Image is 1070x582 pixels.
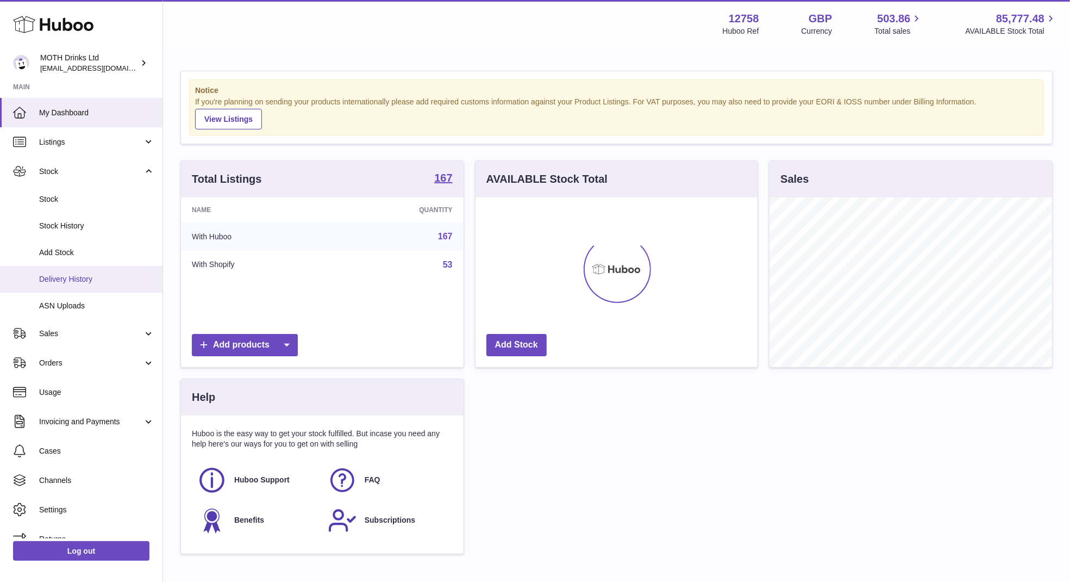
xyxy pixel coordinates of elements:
[39,475,154,486] span: Channels
[39,387,154,398] span: Usage
[197,506,317,535] a: Benefits
[39,358,143,368] span: Orders
[181,251,333,279] td: With Shopify
[234,515,264,525] span: Benefits
[996,11,1044,26] span: 85,777.48
[965,11,1057,36] a: 85,777.48 AVAILABLE Stock Total
[197,466,317,495] a: Huboo Support
[965,26,1057,36] span: AVAILABLE Stock Total
[39,301,154,311] span: ASN Uploads
[39,329,143,339] span: Sales
[192,172,262,187] h3: Total Listings
[39,274,154,284] span: Delivery History
[39,446,154,456] span: Cases
[443,260,453,269] a: 53
[39,166,143,177] span: Stock
[877,11,910,26] span: 503.86
[39,221,154,231] span: Stock History
[780,172,809,187] h3: Sales
[39,137,143,147] span: Listings
[802,26,833,36] div: Currency
[192,429,453,449] p: Huboo is the easy way to get your stock fulfilled. But incase you need any help here's our ways f...
[333,197,463,222] th: Quantity
[39,505,154,515] span: Settings
[434,172,452,183] strong: 167
[39,534,154,544] span: Returns
[729,11,759,26] strong: 12758
[181,197,333,222] th: Name
[195,109,262,129] a: View Listings
[809,11,832,26] strong: GBP
[195,97,1038,129] div: If you're planning on sending your products internationally please add required customs informati...
[192,334,298,356] a: Add products
[723,26,759,36] div: Huboo Ref
[39,247,154,258] span: Add Stock
[39,108,154,118] span: My Dashboard
[486,172,608,187] h3: AVAILABLE Stock Total
[438,232,453,241] a: 167
[874,11,923,36] a: 503.86 Total sales
[192,390,215,405] h3: Help
[365,475,380,485] span: FAQ
[181,222,333,251] td: With Huboo
[874,26,923,36] span: Total sales
[40,64,160,72] span: [EMAIL_ADDRESS][DOMAIN_NAME]
[39,417,143,427] span: Invoicing and Payments
[13,541,149,561] a: Log out
[13,55,29,71] img: orders@mothdrinks.com
[328,506,447,535] a: Subscriptions
[39,194,154,205] span: Stock
[40,53,138,73] div: MOTH Drinks Ltd
[328,466,447,495] a: FAQ
[486,334,547,356] a: Add Stock
[434,172,452,185] a: 167
[365,515,415,525] span: Subscriptions
[234,475,290,485] span: Huboo Support
[195,85,1038,96] strong: Notice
